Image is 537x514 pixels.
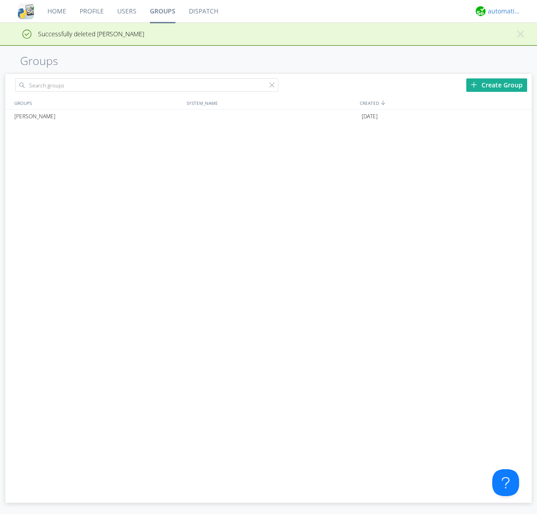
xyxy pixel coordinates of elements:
[471,82,477,88] img: plus.svg
[12,96,182,109] div: GROUPS
[466,78,527,92] div: Create Group
[12,110,184,123] div: [PERSON_NAME]
[492,469,519,496] iframe: Toggle Customer Support
[18,3,34,19] img: cddb5a64eb264b2086981ab96f4c1ba7
[488,7,521,16] div: automation+atlas
[184,96,358,109] div: SYSTEM_NAME
[362,110,378,123] span: [DATE]
[358,96,532,109] div: CREATED
[15,78,278,92] input: Search groups
[5,110,532,123] a: [PERSON_NAME][DATE]
[7,30,144,38] span: Successfully deleted [PERSON_NAME]
[476,6,486,16] img: d2d01cd9b4174d08988066c6d424eccd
